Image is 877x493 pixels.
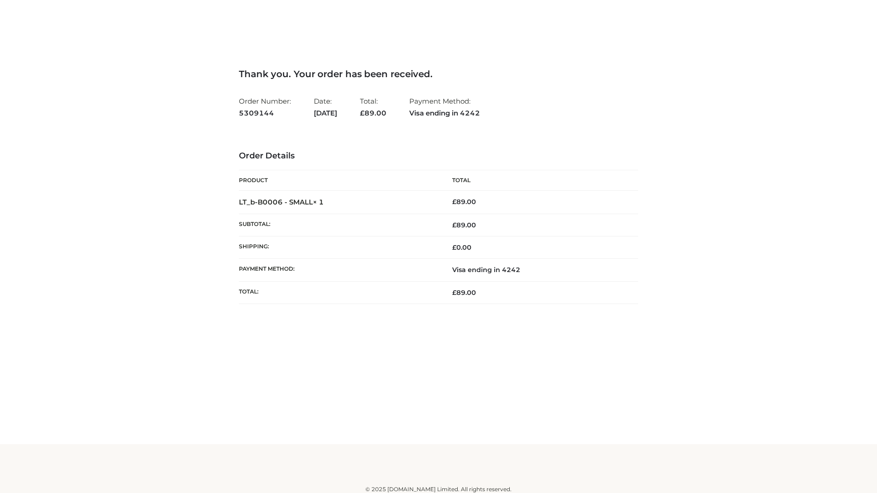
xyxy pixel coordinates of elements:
strong: LT_b-B0006 - SMALL [239,198,324,206]
li: Order Number: [239,93,291,121]
bdi: 0.00 [452,243,471,252]
strong: 5309144 [239,107,291,119]
h3: Thank you. Your order has been received. [239,68,638,79]
span: 89.00 [360,109,386,117]
strong: [DATE] [314,107,337,119]
span: £ [360,109,365,117]
h3: Order Details [239,151,638,161]
span: 89.00 [452,288,476,297]
span: 89.00 [452,221,476,229]
li: Payment Method: [409,93,480,121]
th: Payment method: [239,259,438,281]
td: Visa ending in 4242 [438,259,638,281]
bdi: 89.00 [452,198,476,206]
li: Total: [360,93,386,121]
th: Subtotal: [239,214,438,236]
th: Total: [239,281,438,304]
span: £ [452,243,456,252]
strong: × 1 [313,198,324,206]
span: £ [452,221,456,229]
th: Product [239,170,438,191]
span: £ [452,288,456,297]
th: Total [438,170,638,191]
span: £ [452,198,456,206]
strong: Visa ending in 4242 [409,107,480,119]
li: Date: [314,93,337,121]
th: Shipping: [239,236,438,259]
